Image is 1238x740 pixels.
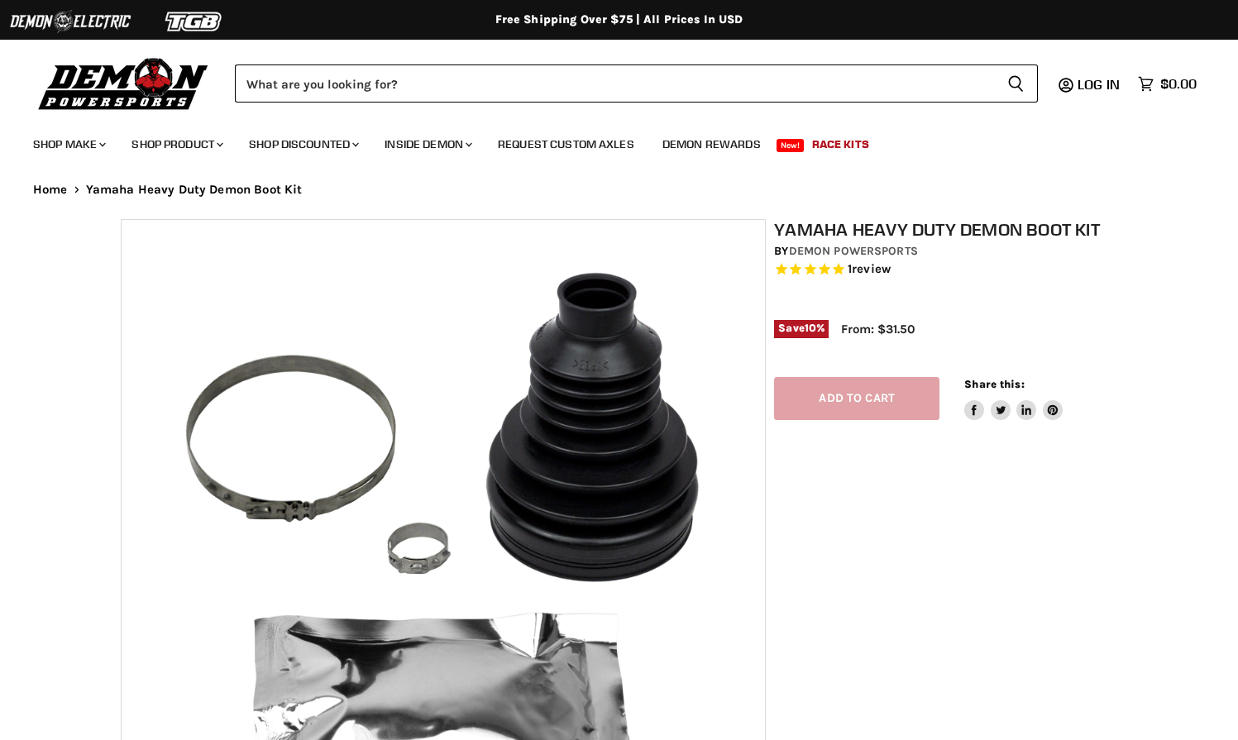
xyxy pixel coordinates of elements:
ul: Main menu [21,121,1193,161]
a: Demon Powersports [789,244,918,258]
a: Request Custom Axles [485,127,647,161]
span: New! [777,139,805,152]
span: 10 [805,322,816,334]
span: From: $31.50 [841,322,915,337]
span: 1 reviews [848,261,891,276]
span: Yamaha Heavy Duty Demon Boot Kit [86,183,303,197]
a: Shop Discounted [237,127,369,161]
span: Log in [1078,76,1120,93]
span: review [852,261,891,276]
a: Shop Product [119,127,233,161]
img: Demon Electric Logo 2 [8,6,132,37]
img: Demon Powersports [33,54,214,112]
img: TGB Logo 2 [132,6,256,37]
div: by [774,242,1126,260]
a: Inside Demon [372,127,482,161]
a: Log in [1070,77,1130,92]
span: Save % [774,320,829,338]
a: Race Kits [800,127,882,161]
aside: Share this: [964,377,1063,421]
form: Product [235,64,1038,103]
input: Search [235,64,994,103]
span: Share this: [964,378,1024,390]
a: Demon Rewards [650,127,773,161]
span: $0.00 [1160,76,1197,92]
h1: Yamaha Heavy Duty Demon Boot Kit [774,219,1126,240]
a: $0.00 [1130,72,1205,96]
button: Search [994,64,1038,103]
span: Rated 5.0 out of 5 stars 1 reviews [774,261,1126,279]
a: Home [33,183,68,197]
a: Shop Make [21,127,116,161]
